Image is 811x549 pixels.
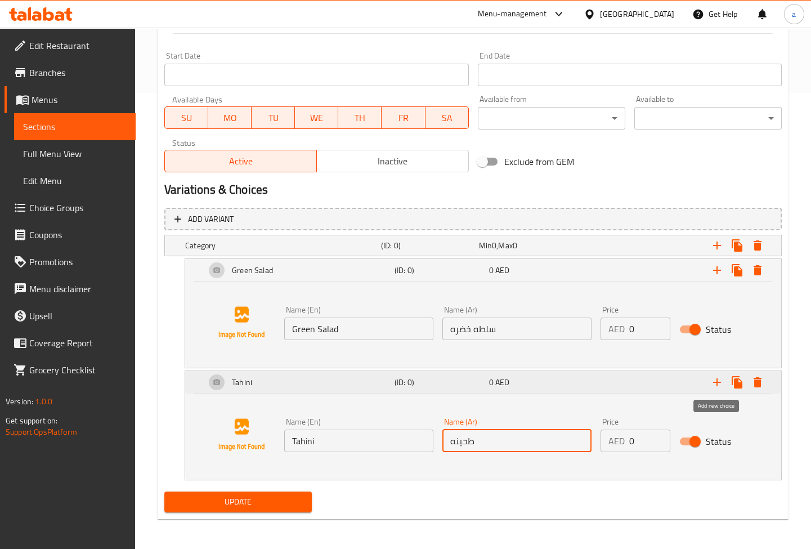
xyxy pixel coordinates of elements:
input: Enter name Ar [442,318,592,340]
img: Ae5nvW7+0k+MAAAAAElFTkSuQmCC [205,399,277,471]
div: Expand [185,371,781,394]
h5: (ID: 0) [395,377,485,388]
span: Min [479,238,492,253]
span: 0 [489,375,494,390]
span: Update [173,495,303,509]
div: ​ [478,107,625,130]
div: Expand [185,259,781,282]
button: Clone new choice [727,260,747,280]
span: FR [386,110,420,126]
a: Promotions [5,248,136,275]
span: a [792,8,796,20]
span: Upsell [29,309,127,323]
button: WE [295,106,338,129]
h5: Green Salad [232,265,273,276]
span: WE [299,110,334,126]
span: SA [430,110,464,126]
span: Version: [6,394,33,409]
span: 0 [489,263,494,278]
a: Support.OpsPlatform [6,425,77,439]
span: Menu disclaimer [29,282,127,296]
a: Edit Restaurant [5,32,136,59]
input: Please enter price [629,318,670,340]
input: Enter name En [284,318,433,340]
a: Menus [5,86,136,113]
span: Sections [23,120,127,133]
button: SA [425,106,469,129]
button: SU [164,106,208,129]
span: Active [169,153,312,169]
span: TH [343,110,377,126]
a: Menu disclaimer [5,275,136,302]
p: AED [608,434,625,448]
span: Status [706,323,731,336]
button: MO [208,106,252,129]
a: Coverage Report [5,329,136,356]
span: Coupons [29,228,127,242]
a: Full Menu View [14,140,136,167]
span: Full Menu View [23,147,127,160]
span: 1.0.0 [35,394,52,409]
h5: (ID: 0) [381,240,474,251]
a: Sections [14,113,136,140]
span: MO [213,110,247,126]
span: Get support on: [6,413,57,428]
div: ​ [634,107,782,130]
h2: Variations & Choices [164,181,782,198]
span: Max [498,238,512,253]
a: Branches [5,59,136,86]
p: AED [608,322,625,336]
button: TH [338,106,382,129]
span: Branches [29,66,127,79]
h5: Category [185,240,377,251]
button: Add variant [164,208,782,231]
button: Inactive [316,150,469,172]
span: 0 [513,238,517,253]
button: Delete Green Salad [747,260,768,280]
button: Delete Category [747,235,768,256]
input: Enter name Ar [442,430,592,452]
input: Enter name En [284,430,433,452]
div: , [479,240,572,251]
h5: Tahini [232,377,252,388]
input: Please enter price [629,430,670,452]
span: Status [706,435,731,448]
span: Exclude from GEM [504,155,574,168]
a: Upsell [5,302,136,329]
span: Inactive [321,153,464,169]
button: TU [252,106,295,129]
div: Expand [165,235,781,256]
a: Choice Groups [5,194,136,221]
span: Coverage Report [29,336,127,350]
span: Grocery Checklist [29,363,127,377]
a: Edit Menu [14,167,136,194]
button: FR [382,106,425,129]
button: Active [164,150,317,172]
div: Menu-management [478,7,547,21]
span: Promotions [29,255,127,269]
div: [GEOGRAPHIC_DATA] [600,8,674,20]
span: Edit Restaurant [29,39,127,52]
button: Add new choice group [707,235,727,256]
span: TU [256,110,290,126]
span: SU [169,110,204,126]
span: 0 [492,238,496,253]
button: Delete Tahini [747,372,768,392]
button: Update [164,492,312,512]
span: Choice Groups [29,201,127,215]
span: Menus [32,93,127,106]
img: Ae5nvW7+0k+MAAAAAElFTkSuQmCC [205,287,277,359]
span: Edit Menu [23,174,127,188]
a: Grocery Checklist [5,356,136,383]
a: Coupons [5,221,136,248]
h5: (ID: 0) [395,265,485,276]
span: AED [495,263,509,278]
span: AED [495,375,509,390]
button: Clone new choice [727,372,747,392]
button: Add new choice [707,260,727,280]
span: Add variant [188,212,234,226]
button: Clone choice group [727,235,747,256]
